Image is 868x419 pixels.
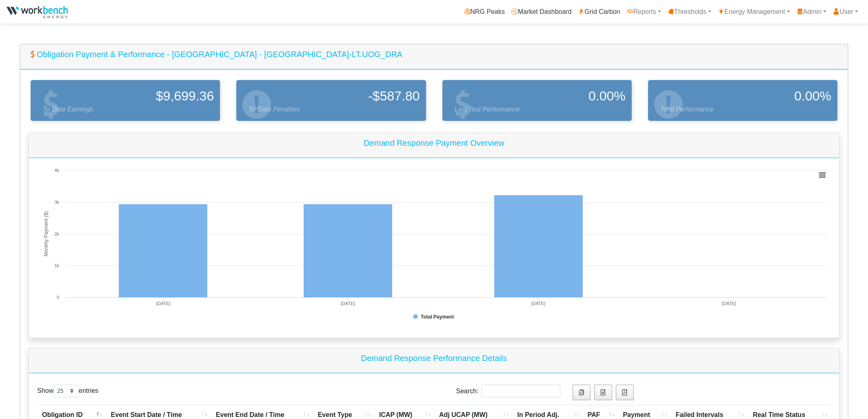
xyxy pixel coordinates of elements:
[594,385,612,401] button: Export to Excel
[29,49,402,59] h5: Obligation Payment & Performance - [GEOGRAPHIC_DATA] - [GEOGRAPHIC_DATA]-LT.UOG_DRA
[660,105,831,114] span: Total Performance
[37,138,831,148] h5: Demand Response Payment Overview
[249,105,420,114] span: To Date Penalties
[368,86,420,106] span: -$587.80
[455,105,626,114] span: Last Test Performance
[664,4,715,20] a: Thresholds
[43,211,49,256] tspan: Monthly Payment ($)
[156,86,214,106] span: $9,699.36
[54,232,59,236] text: 2k
[54,168,59,173] text: 4k
[616,385,634,401] button: Generate PDF
[573,385,591,401] button: Copy to clipboard
[461,4,508,20] a: NRG Peaks
[722,301,736,306] tspan: [DATE]
[482,385,560,397] input: Search:
[54,200,59,205] text: 3k
[53,385,79,397] select: Showentries
[7,6,68,18] img: NRGPeaks.png
[37,385,98,397] label: Show entries
[341,301,355,306] tspan: [DATE]
[588,86,626,106] span: 0.00%
[37,353,831,363] h5: Demand Response Performance Details
[793,4,830,20] a: Admin
[57,295,59,300] text: 0
[531,301,546,306] tspan: [DATE]
[794,86,831,106] span: 0.00%
[421,314,454,320] tspan: Total Payment
[156,301,171,306] tspan: [DATE]
[715,4,793,20] a: Energy Management
[43,105,214,114] span: To Date Earnings
[54,263,59,268] text: 1k
[624,4,664,20] a: Reports
[508,4,575,20] a: Market Dashboard
[575,4,624,20] a: Grid Carbon
[830,4,861,20] a: User
[456,385,560,397] label: Search:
